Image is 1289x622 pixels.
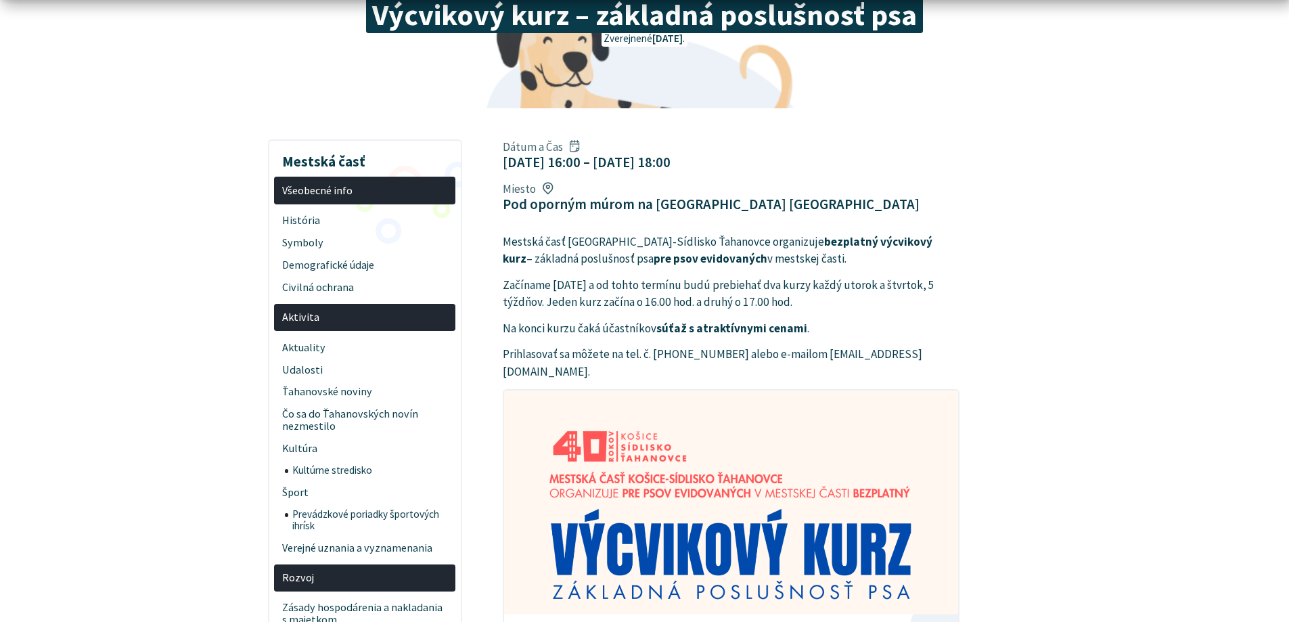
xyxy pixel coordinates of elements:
a: Udalosti [274,359,455,381]
span: [DATE] [652,32,683,45]
a: Prevádzkové poriadky športových ihrísk [285,504,456,537]
p: Začíname [DATE] a od tohto termínu budú prebiehať dva kurzy každý utorok a štvrtok, 5 týždňov. Je... [503,277,959,311]
span: Miesto [503,181,920,196]
span: Šport [282,481,448,504]
h3: Mestská časť [274,143,455,172]
span: Udalosti [282,359,448,381]
p: Na konci kurzu čaká účastníkov . [503,320,959,338]
span: Ťahanovské noviny [282,381,448,403]
span: Dátum a Čas [503,139,671,154]
p: Mestská časť [GEOGRAPHIC_DATA]-Sídlisko Ťahanovce organizuje – základná poslušnosť psa v mestskej... [503,234,959,268]
span: Symboly [282,231,448,254]
a: Symboly [274,231,455,254]
span: Všeobecné info [282,179,448,202]
span: Aktivita [282,307,448,329]
figcaption: Pod oporným múrom na [GEOGRAPHIC_DATA] [GEOGRAPHIC_DATA] [503,196,920,213]
span: Kultúrne stredisko [292,460,448,482]
a: Aktuality [274,336,455,359]
a: História [274,209,455,231]
a: Verejné uznania a vyznamenania [274,537,455,559]
strong: súťaž s atraktívnymi cenami [656,321,807,336]
span: Čo sa do Ťahanovských novín nezmestilo [282,403,448,438]
span: Prevádzkové poriadky športových ihrísk [292,504,448,537]
span: Aktuality [282,336,448,359]
a: Šport [274,481,455,504]
a: Rozvoj [274,564,455,592]
p: Prihlasovať sa môžete na tel. č. [PHONE_NUMBER] alebo e-mailom [EMAIL_ADDRESS][DOMAIN_NAME]. [503,346,959,380]
a: Ťahanovské noviny [274,381,455,403]
span: História [282,209,448,231]
a: Všeobecné info [274,177,455,204]
a: Kultúra [274,438,455,460]
span: Kultúra [282,438,448,460]
strong: pre psov evidovaných [654,251,767,266]
figcaption: [DATE] 16:00 – [DATE] 18:00 [503,154,671,171]
p: Zverejnené . [602,31,687,47]
a: Civilná ochrana [274,276,455,298]
a: Kultúrne stredisko [285,460,456,482]
span: Rozvoj [282,567,448,589]
a: Aktivita [274,304,455,332]
span: Demografické údaje [282,254,448,276]
a: Demografické údaje [274,254,455,276]
span: Civilná ochrana [282,276,448,298]
span: Verejné uznania a vyznamenania [282,537,448,559]
a: Čo sa do Ťahanovských novín nezmestilo [274,403,455,438]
